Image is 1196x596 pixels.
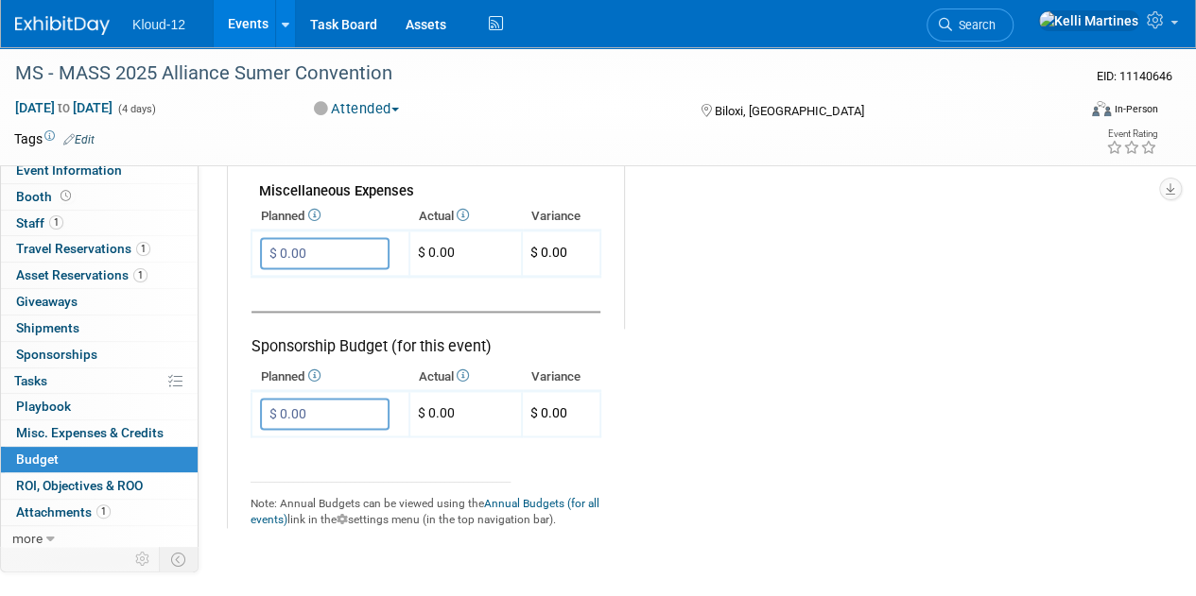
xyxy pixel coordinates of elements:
[14,99,113,116] span: [DATE] [DATE]
[133,268,147,282] span: 1
[136,242,150,256] span: 1
[16,478,143,493] span: ROI, Objectives & ROO
[1,211,198,236] a: Staff1
[16,241,150,256] span: Travel Reservations
[9,57,1061,91] div: MS - MASS 2025 Alliance Sumer Convention
[522,364,600,390] th: Variance
[15,16,110,35] img: ExhibitDay
[307,99,407,119] button: Attended
[1,394,198,419] a: Playbook
[991,98,1158,127] div: Event Format
[96,504,111,519] span: 1
[16,267,147,282] span: Asset Reservations
[57,189,75,203] span: Booth not reserved yet
[12,531,43,546] span: more
[1,526,198,552] a: more
[1,420,198,446] a: Misc. Expenses & Credits
[251,163,600,204] td: Miscellaneous Expenses
[1,263,198,288] a: Asset Reservations1
[132,17,185,32] span: Kloud-12
[16,425,164,440] span: Misc. Expenses & Credits
[530,405,567,420] span: $ 0.00
[409,230,522,277] td: $ 0.00
[1,500,198,525] a: Attachments1
[55,100,73,115] span: to
[16,189,75,204] span: Booth
[1,158,198,183] a: Event Information
[530,245,567,260] span: $ 0.00
[1,289,198,315] a: Giveaways
[952,18,996,32] span: Search
[251,470,601,486] div: _______________________________________________________
[1038,10,1139,31] img: Kelli Martines
[522,203,600,230] th: Variance
[714,104,863,118] span: Biloxi, [GEOGRAPHIC_DATA]
[1,473,198,499] a: ROI, Objectives & ROO
[16,347,97,362] span: Sponsorships
[251,364,409,390] th: Planned
[251,311,600,358] div: Sponsorship Budget (for this event)
[160,547,199,571] td: Toggle Event Tabs
[1,236,198,262] a: Travel Reservations1
[14,373,47,388] span: Tasks
[251,486,601,528] div: Note: Annual Budgets can be viewed using the link in the settings menu (in the top navigation bar).
[127,547,160,571] td: Personalize Event Tab Strip
[16,399,71,414] span: Playbook
[927,9,1014,42] a: Search
[1,342,198,367] a: Sponsorships
[1,368,198,394] a: Tasks
[409,391,522,437] td: $ 0.00
[1106,129,1157,139] div: Event Rating
[16,162,122,178] span: Event Information
[16,504,111,519] span: Attachments
[409,203,522,230] th: Actual
[14,129,95,148] td: Tags
[16,215,63,230] span: Staff
[116,103,156,115] span: (4 days)
[409,364,522,390] th: Actual
[1092,101,1111,116] img: Format-Inperson.png
[16,294,78,309] span: Giveaways
[1114,102,1158,116] div: In-Person
[16,451,59,467] span: Budget
[63,133,95,146] a: Edit
[1,184,198,210] a: Booth
[49,215,63,230] span: 1
[251,203,409,230] th: Planned
[16,320,79,335] span: Shipments
[1097,69,1172,83] span: Event ID: 11140646
[1,315,198,341] a: Shipments
[1,447,198,472] a: Budget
